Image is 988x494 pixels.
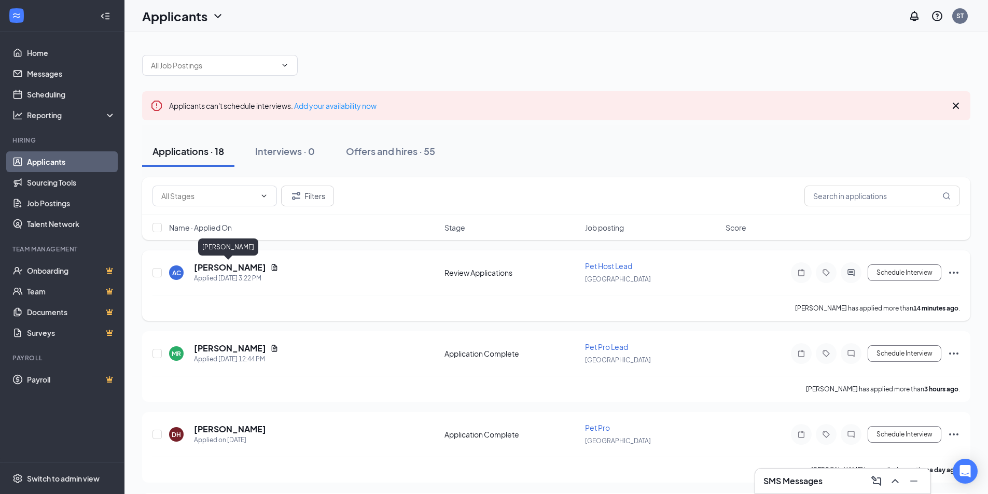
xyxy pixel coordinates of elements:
div: Application Complete [444,348,579,359]
a: Job Postings [27,193,116,214]
svg: ChatInactive [845,349,857,358]
svg: ComposeMessage [870,475,883,487]
a: Messages [27,63,116,84]
span: [GEOGRAPHIC_DATA] [585,275,651,283]
button: Schedule Interview [868,345,941,362]
svg: Filter [290,190,302,202]
div: DH [172,430,181,439]
input: Search in applications [804,186,960,206]
a: Scheduling [27,84,116,105]
div: Offers and hires · 55 [346,145,435,158]
svg: Collapse [100,11,110,21]
h5: [PERSON_NAME] [194,424,266,435]
svg: Note [795,269,808,277]
a: OnboardingCrown [27,260,116,281]
svg: Error [150,100,163,112]
a: TeamCrown [27,281,116,302]
div: Applied [DATE] 3:22 PM [194,273,279,284]
svg: Note [795,430,808,439]
div: Hiring [12,136,114,145]
svg: Tag [820,269,832,277]
p: [PERSON_NAME] has applied more than . [811,465,960,474]
b: a day ago [929,466,958,474]
div: Reporting [27,110,116,120]
svg: Settings [12,473,23,484]
input: All Job Postings [151,60,276,71]
div: Switch to admin view [27,473,100,484]
h5: [PERSON_NAME] [194,262,266,273]
svg: Analysis [12,110,23,120]
b: 3 hours ago [924,385,958,393]
span: Pet Host Lead [585,261,632,271]
div: Payroll [12,354,114,362]
div: Applied [DATE] 12:44 PM [194,354,279,364]
b: 14 minutes ago [913,304,958,312]
button: Minimize [906,473,922,489]
svg: Ellipses [948,428,960,441]
button: ChevronUp [887,473,903,489]
a: Sourcing Tools [27,172,116,193]
button: ComposeMessage [868,473,885,489]
button: Filter Filters [281,186,334,206]
div: Open Intercom Messenger [953,459,978,484]
p: [PERSON_NAME] has applied more than . [795,304,960,313]
svg: Document [270,263,279,272]
svg: Note [795,349,808,358]
span: Score [726,222,746,233]
input: All Stages [161,190,256,202]
svg: Tag [820,349,832,358]
div: [PERSON_NAME] [198,238,258,256]
svg: Tag [820,430,832,439]
div: MR [172,349,181,358]
svg: ChevronUp [889,475,901,487]
div: Application Complete [444,429,579,440]
h1: Applicants [142,7,207,25]
svg: ActiveChat [845,269,857,277]
a: SurveysCrown [27,322,116,343]
span: [GEOGRAPHIC_DATA] [585,437,651,445]
span: Pet Pro [585,423,610,432]
svg: ChatInactive [845,430,857,439]
span: Pet Pro Lead [585,342,628,351]
svg: Document [270,344,279,352]
svg: ChevronDown [212,10,224,22]
a: Talent Network [27,214,116,234]
svg: Cross [950,100,962,112]
h5: [PERSON_NAME] [194,343,266,354]
span: [GEOGRAPHIC_DATA] [585,356,651,364]
a: PayrollCrown [27,369,116,390]
svg: Ellipses [948,347,960,360]
div: Applied on [DATE] [194,435,266,445]
span: Name · Applied On [169,222,232,233]
h3: SMS Messages [763,475,823,487]
svg: Notifications [908,10,921,22]
div: Team Management [12,245,114,253]
svg: Minimize [908,475,920,487]
a: Add your availability now [294,101,377,110]
div: AC [172,269,181,277]
svg: ChevronDown [260,192,268,200]
svg: MagnifyingGlass [942,192,951,200]
svg: ChevronDown [281,61,289,69]
svg: QuestionInfo [931,10,943,22]
svg: WorkstreamLogo [11,10,22,21]
button: Schedule Interview [868,426,941,443]
a: DocumentsCrown [27,302,116,322]
div: Interviews · 0 [255,145,315,158]
span: Stage [444,222,465,233]
div: Applications · 18 [152,145,224,158]
span: Applicants can't schedule interviews. [169,101,377,110]
svg: Ellipses [948,266,960,279]
div: ST [956,11,964,20]
button: Schedule Interview [868,264,941,281]
p: [PERSON_NAME] has applied more than . [806,385,960,393]
a: Applicants [27,151,116,172]
a: Home [27,43,116,63]
div: Review Applications [444,267,579,278]
span: Job posting [585,222,624,233]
